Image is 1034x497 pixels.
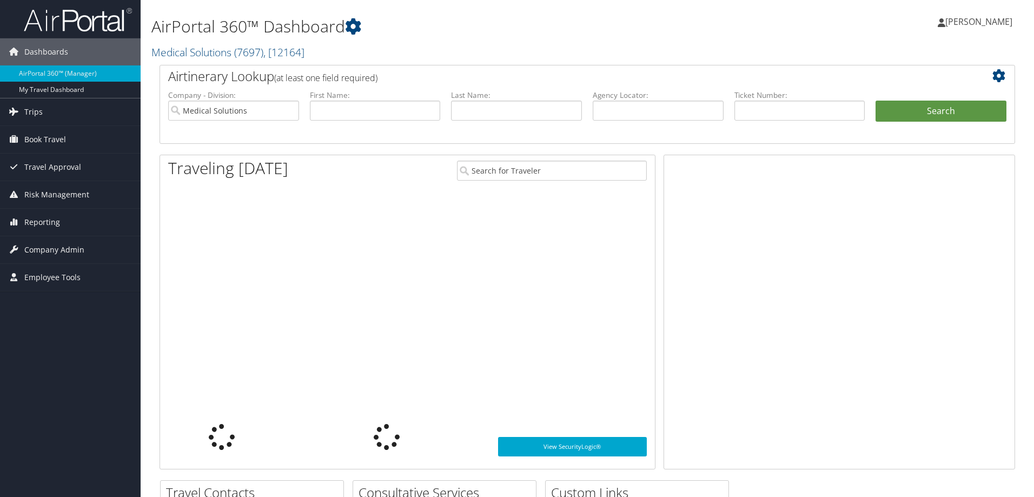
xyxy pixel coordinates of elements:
[151,45,304,59] a: Medical Solutions
[24,7,132,32] img: airportal-logo.png
[24,181,89,208] span: Risk Management
[151,15,733,38] h1: AirPortal 360™ Dashboard
[938,5,1023,38] a: [PERSON_NAME]
[274,72,377,84] span: (at least one field required)
[24,154,81,181] span: Travel Approval
[168,90,299,101] label: Company - Division:
[734,90,865,101] label: Ticket Number:
[24,236,84,263] span: Company Admin
[457,161,647,181] input: Search for Traveler
[593,90,724,101] label: Agency Locator:
[24,98,43,125] span: Trips
[24,38,68,65] span: Dashboards
[945,16,1012,28] span: [PERSON_NAME]
[168,67,935,85] h2: Airtinerary Lookup
[24,126,66,153] span: Book Travel
[310,90,441,101] label: First Name:
[234,45,263,59] span: ( 7697 )
[451,90,582,101] label: Last Name:
[24,264,81,291] span: Employee Tools
[168,157,288,180] h1: Traveling [DATE]
[498,437,647,456] a: View SecurityLogic®
[263,45,304,59] span: , [ 12164 ]
[24,209,60,236] span: Reporting
[876,101,1006,122] button: Search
